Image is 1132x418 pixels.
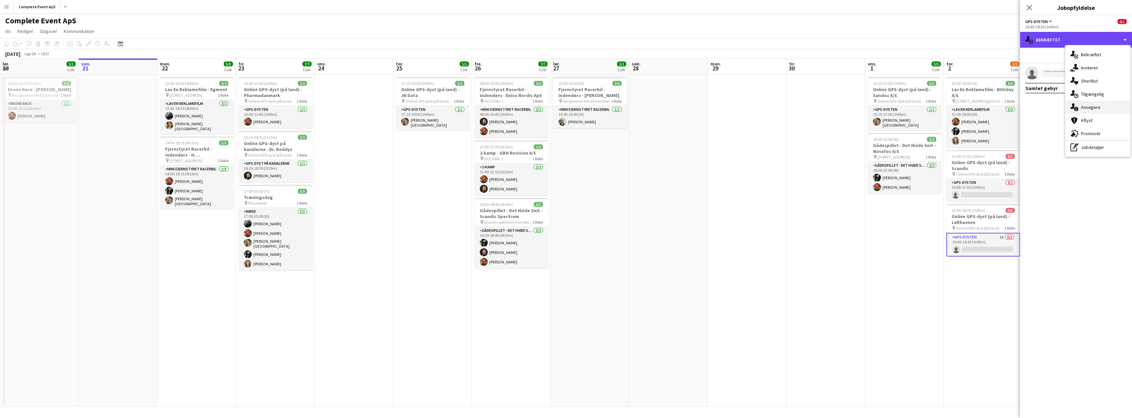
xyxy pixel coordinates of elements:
div: 08:00-10:45 (2t45m)2/2Fjernstyret Racerbil - indendørs - Eniso Nordic ApS HOLDSAL 11 RolleMini Fj... [475,77,548,138]
span: Opgaver [40,28,57,34]
span: 23 [238,64,244,72]
div: 3 job [539,67,547,72]
div: Bekræftet [1020,32,1132,48]
span: 1/1 [298,135,307,140]
span: 18:00-22:00 (4t) [873,137,899,142]
span: søn. [632,61,641,67]
span: [STREET_ADDRESS] [169,93,202,98]
span: tor. [396,61,403,67]
div: 17:00-20:00 (3t)5/5Træningsdag På kontoret1 RolleMøde5/517:00-20:00 (3t)[PERSON_NAME][PERSON_NAME... [239,185,312,270]
app-job-card: 17:15-19:00 (1t45m)1/1Online GPS-dyst (på land) - JN Data Online GPS-dyst (på land)1 RolleGPS-dys... [396,77,470,130]
span: 26 [474,64,482,72]
span: 29 [709,64,721,72]
span: man. [710,61,721,67]
app-card-role: GPS-dysten1/110:00-11:45 (1t45m)[PERSON_NAME] [239,106,312,128]
app-card-role: Lav En Reklamefilm2/213:45-18:30 (4t45m)[PERSON_NAME][PERSON_NAME][GEOGRAPHIC_DATA] [160,100,234,134]
span: tir. [239,61,244,67]
span: Promovér [1081,131,1101,136]
h3: Online GPS-dyst (på land) - Scandic [946,160,1020,171]
span: 2/2 [534,81,543,86]
app-job-card: 18:00-22:00 (4t)2/2Gådespillet - Det Hvide Snit - Novafos A/S [STREET_ADDRESS]1 RolleGådespillet ... [868,133,941,194]
app-job-card: 14:30-18:45 (4t15m)3/3Gådespillet - Det Hvide Snit - Scandic Spectrum Scandic spectrum Kalvebod B... [475,198,548,268]
span: 14:00-18:15 (4t15m) [165,140,198,145]
h3: Lav En Reklamefilm - Egmont [160,86,234,92]
a: Kommunikation [61,27,97,36]
span: Online GPS-dyst (på land) [956,172,999,177]
span: Uge 38 [22,51,38,56]
span: HOLDSAL 1 [484,99,503,104]
app-card-role: Mini Fjernstyret Racerbil2/208:00-10:45 (2t45m)[PERSON_NAME][PERSON_NAME] [475,106,548,138]
span: [STREET_ADDRESS] [877,155,910,160]
div: 13:45-18:30 (4t45m)2/2Lav En Reklamefilm - Egmont [STREET_ADDRESS]1 RolleLav En Reklamefilm2/213:... [160,77,234,134]
h3: Lav En Reklamefilm - NUUday A/S [946,86,1020,98]
app-card-role: Mini Fjernstyret Racerbil1/113:00-16:00 (3t)[PERSON_NAME] [553,106,627,128]
h3: Fjernstyret Racerbil - indendørs - H. [GEOGRAPHIC_DATA] A/S [160,146,234,158]
div: 1 job [67,67,75,72]
span: 1 Rolle [61,93,71,98]
div: 13:00-16:00 (3t)1/1Fjernstyret Racerbil - indendørs - [PERSON_NAME] Receptionen her på kontoret1 ... [553,77,627,128]
div: Samlet gebyr [1025,85,1058,91]
h3: Online GPS-dyst (på land) - Lufthavnen [946,213,1020,225]
span: Aflyst [1081,117,1093,123]
span: 14:30-18:45 (4t15m) [480,202,513,207]
span: 1/1 [460,61,469,66]
app-card-role: Gådespillet - Det Hvide Snit3/314:30-18:45 (4t15m)[PERSON_NAME][PERSON_NAME][PERSON_NAME] [475,227,548,268]
span: 17:00-20:00 (3t) [244,189,270,194]
button: Complete Event ApS [13,0,61,13]
div: 1 job [617,67,626,72]
app-job-card: 15:15-17:00 (1t45m)1/1Online GPS-dyst (på land) - Sandoz A/S Online GPS-dyst (på land)1 RolleGPS-... [868,77,941,130]
span: tir. [789,61,795,67]
span: Scandic spectrum Kalvebod Brygge 10 [484,220,532,225]
app-card-role: Lav En Reklamefilm3/313:00-18:00 (5t)[PERSON_NAME][PERSON_NAME][PERSON_NAME] [946,106,1020,147]
div: 16:45-18:30 (1t45m) [1025,24,1127,29]
app-card-role: Mini Fjernstyret Racerbil3/314:00-18:15 (4t15m)[PERSON_NAME][PERSON_NAME][PERSON_NAME][GEOGRAPHIC... [160,165,234,209]
app-card-role: 2-kamp2/211:00-13:15 (2t15m)[PERSON_NAME][PERSON_NAME] [475,163,548,195]
div: 2 job [932,67,940,72]
div: 16:45-18:30 (1t45m)0/1Online GPS-dyst (på land) - Lufthavnen Online GPS-dyst (på land)1 RolleGPS-... [946,204,1020,257]
span: 3/3 [219,140,228,145]
span: 3/3 [932,61,941,66]
span: 1/1 [927,81,936,86]
span: 15:45-17:30 (1t45m) [952,154,985,159]
span: Shortlist [1081,78,1098,84]
h3: Fjernstyret Racerbil - indendørs - [PERSON_NAME] [553,86,627,98]
span: 27 [552,64,560,72]
span: 3/5 [1010,61,1019,66]
app-job-card: 13:00-18:00 (5t)3/3Lav En Reklamefilm - NUUday A/S [STREET_ADDRESS][GEOGRAPHIC_DATA]1 RolleLav En... [946,77,1020,147]
span: HOLDSAL 1 [484,156,503,161]
span: 1 Rolle [532,99,543,104]
span: Inviteret [1081,65,1098,71]
span: 1/1 [298,81,307,86]
span: 1 Rolle [1004,172,1015,177]
h3: Jobopfyldelse [1020,3,1132,12]
app-card-role: Gådespillet - Det Hvide Snit2/218:00-22:00 (4t)[PERSON_NAME][PERSON_NAME] [868,162,941,194]
app-job-card: 14:00-16:15 (2t15m)1/1Drone Race - [PERSON_NAME] Receptionen her på kontoret1 RolleDrone Race1/11... [3,77,76,122]
span: GPS-dysten [1025,19,1048,24]
span: 1 Rolle [532,220,543,225]
span: 1 Rolle [532,156,543,161]
a: Vis [3,27,13,36]
app-job-card: 16:15-18:30 (2t15m)1/1Online GPS-dyst på kanalerne - Dr. Reddys Online GPS-dyst (på land)1 RolleG... [239,131,312,182]
span: 1/1 [62,81,71,86]
span: lør. [3,61,9,67]
span: 30 [788,64,795,72]
span: 1/1 [66,61,76,66]
span: Online GPS-dyst (på land) [877,99,921,104]
div: 3 job [1011,67,1019,72]
app-job-card: 15:45-17:30 (1t45m)0/1Online GPS-dyst (på land) - Scandic Online GPS-dyst (på land)1 RolleGPS-dys... [946,150,1020,201]
button: GPS-dysten [1025,19,1053,24]
app-card-role: GPS-dysten1A0/116:45-18:30 (1t45m) [946,233,1020,257]
span: 1 [867,64,877,72]
a: Opgaver [37,27,60,36]
span: 1 Rolle [218,93,228,98]
app-card-role: GPS-dyst på kanalerne1/116:15-18:30 (2t15m)[PERSON_NAME] [239,160,312,182]
div: 11:00-13:15 (2t15m)2/22-kamp - GBH Revision A/S HOLDSAL 11 Rolle2-kamp2/211:00-13:15 (2t15m)[PERS... [475,140,548,195]
span: Online GPS-dyst (på land) [405,99,449,104]
h3: Online GPS-dyst (på land) - JN Data [396,86,470,98]
h3: Træningsdag [239,194,312,200]
span: 1/1 [612,81,622,86]
span: Ansøgere [1081,104,1100,110]
span: 3/3 [1006,81,1015,86]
